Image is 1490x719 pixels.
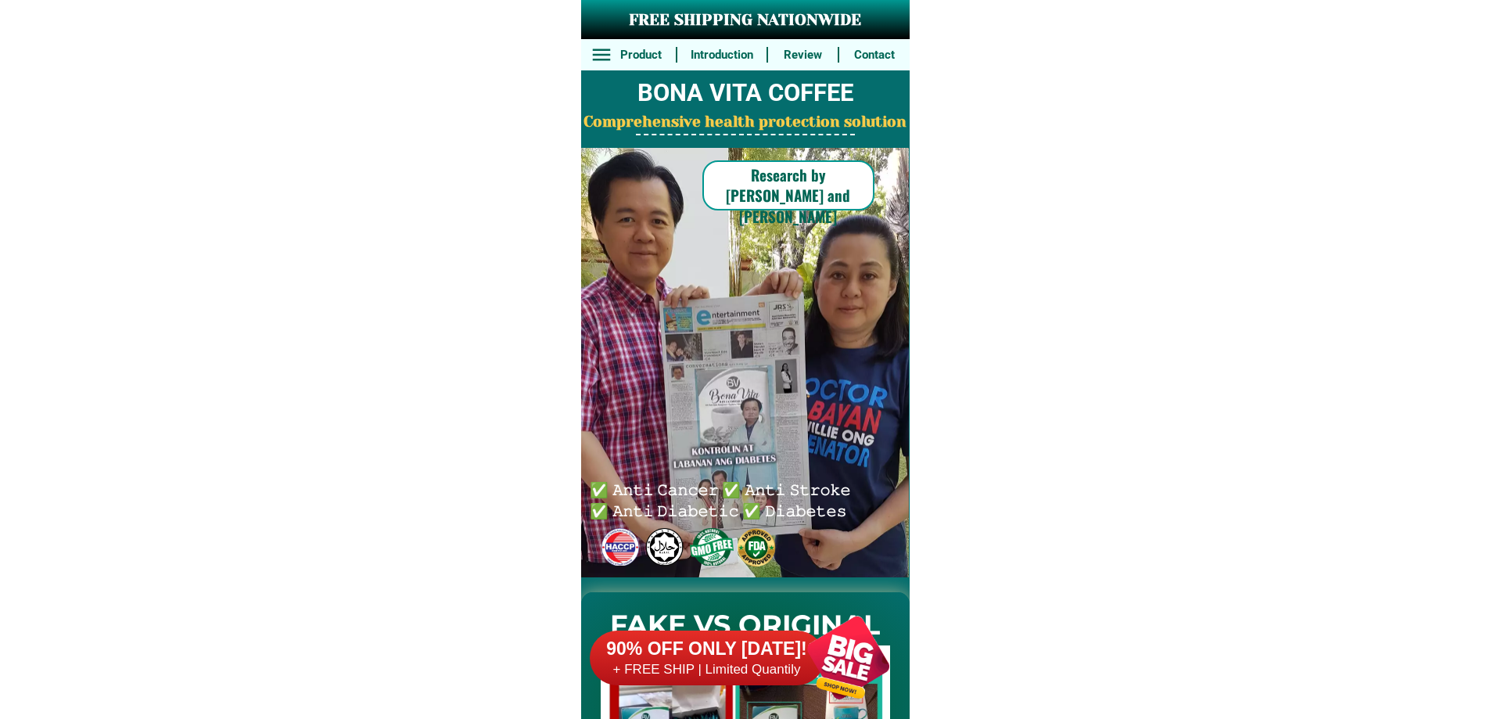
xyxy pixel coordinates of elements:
[702,164,874,227] h6: Research by [PERSON_NAME] and [PERSON_NAME]
[685,46,758,64] h6: Introduction
[590,478,857,519] h6: ✅ 𝙰𝚗𝚝𝚒 𝙲𝚊𝚗𝚌𝚎𝚛 ✅ 𝙰𝚗𝚝𝚒 𝚂𝚝𝚛𝚘𝚔𝚎 ✅ 𝙰𝚗𝚝𝚒 𝙳𝚒𝚊𝚋𝚎𝚝𝚒𝚌 ✅ 𝙳𝚒𝚊𝚋𝚎𝚝𝚎𝚜
[590,661,824,678] h6: + FREE SHIP | Limited Quantily
[581,9,910,32] h3: FREE SHIPPING NATIONWIDE
[590,638,824,661] h6: 90% OFF ONLY [DATE]!
[614,46,667,64] h6: Product
[581,605,910,646] h2: FAKE VS ORIGINAL
[777,46,830,64] h6: Review
[581,111,910,134] h2: Comprehensive health protection solution
[581,75,910,112] h2: BONA VITA COFFEE
[848,46,901,64] h6: Contact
